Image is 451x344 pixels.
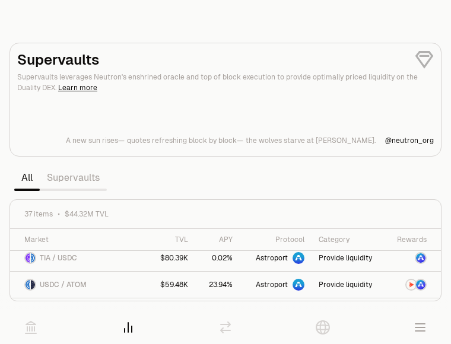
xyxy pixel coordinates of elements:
[17,50,434,69] h2: Supervaults
[256,280,288,289] span: Astroport
[195,298,240,324] a: 31.53%
[66,136,376,145] a: A new sun rises—quotes refreshing block by block—the wolves starve at [PERSON_NAME].
[40,280,87,289] span: USDC / ATOM
[127,136,243,145] p: quotes refreshing block by block—
[26,280,30,289] img: USDC Logo
[40,253,77,263] span: TIA / USDC
[10,272,144,298] a: USDC LogoATOM LogoUSDC / ATOM
[416,280,425,289] img: ASTRO Logo
[312,298,385,324] a: Provide liquidity
[319,235,378,244] div: Category
[144,272,195,298] a: $59.48K
[151,235,188,244] div: TVL
[385,272,441,298] a: NTRN LogoASTRO Logo
[385,245,441,271] a: ASTRO Logo
[240,272,312,298] a: Astroport
[17,72,434,93] p: Supervaults leverages Neutron's enshrined oracle and top of block execution to provide optimally ...
[240,245,312,271] a: Astroport
[144,298,195,324] a: $40.13K
[195,272,240,298] a: 23.94%
[31,253,35,263] img: USDC Logo
[416,253,425,263] img: ASTRO Logo
[246,136,376,145] p: the wolves starve at [PERSON_NAME].
[312,272,385,298] a: Provide liquidity
[385,136,434,145] a: @neutron_org
[385,136,434,145] p: @ neutron_org
[66,136,125,145] p: A new sun rises—
[24,209,53,219] span: 37 items
[31,280,35,289] img: ATOM Logo
[312,245,385,271] a: Provide liquidity
[406,280,416,289] img: NTRN Logo
[65,209,109,219] span: $44.32M TVL
[202,235,233,244] div: APY
[392,235,427,244] div: Rewards
[40,166,107,190] a: Supervaults
[144,245,195,271] a: $80.39K
[247,235,304,244] div: Protocol
[58,83,97,93] a: Learn more
[14,166,40,190] a: All
[26,253,30,263] img: TIA Logo
[256,253,288,263] span: Astroport
[195,245,240,271] a: 0.02%
[24,235,137,244] div: Market
[10,245,144,271] a: TIA LogoUSDC LogoTIA / USDC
